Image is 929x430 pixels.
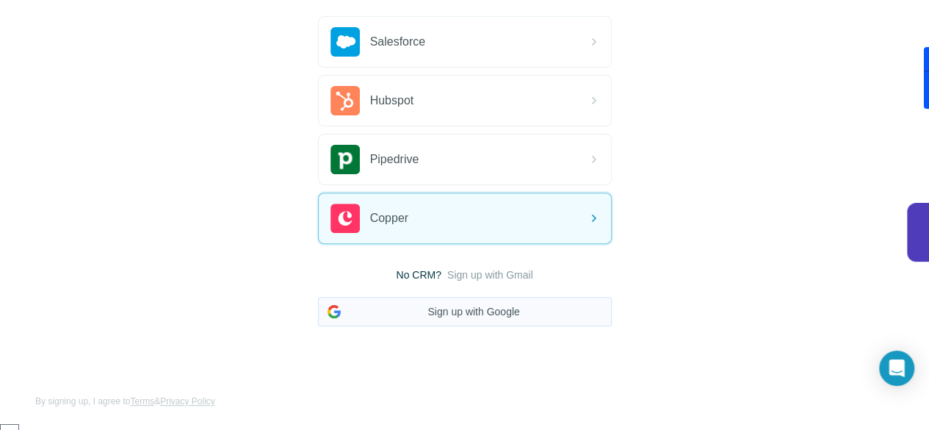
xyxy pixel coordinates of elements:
button: Sign up with Google [318,297,612,326]
a: Terms [130,396,154,406]
img: hubspot's logo [330,86,360,115]
span: By signing up, I agree to & [35,395,215,408]
span: Salesforce [370,33,426,51]
span: Pipedrive [370,151,419,168]
span: No CRM? [396,268,441,282]
button: Sign up with Gmail [447,268,533,282]
img: pipedrive's logo [330,145,360,174]
img: salesforce's logo [330,27,360,57]
div: Open Intercom Messenger [879,351,914,386]
span: Hubspot [370,92,414,110]
span: Copper [370,209,408,227]
img: copper's logo [330,204,360,233]
a: Privacy Policy [160,396,215,406]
